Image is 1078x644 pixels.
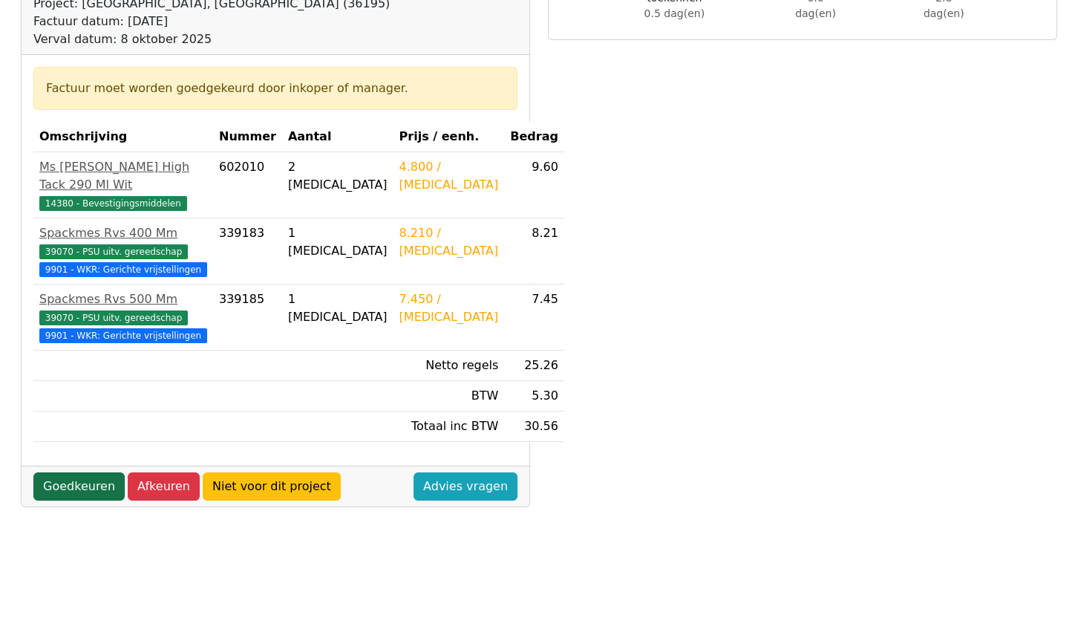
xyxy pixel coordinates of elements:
[128,472,200,501] a: Afkeuren
[393,381,505,412] td: BTW
[39,328,207,343] span: 9901 - WKR: Gerichte vrijstellingen
[33,472,125,501] a: Goedkeuren
[504,412,564,442] td: 30.56
[33,30,390,48] div: Verval datum: 8 oktober 2025
[504,218,564,284] td: 8.21
[213,152,282,218] td: 602010
[504,351,564,381] td: 25.26
[644,7,705,19] span: 0.5 dag(en)
[39,262,207,277] span: 9901 - WKR: Gerichte vrijstellingen
[33,122,213,152] th: Omschrijving
[393,351,505,381] td: Netto regels
[39,158,207,212] a: Ms [PERSON_NAME] High Tack 290 Ml Wit14380 - Bevestigingsmiddelen
[39,224,207,242] div: Spackmes Rvs 400 Mm
[399,158,499,194] div: 4.800 / [MEDICAL_DATA]
[504,152,564,218] td: 9.60
[393,412,505,442] td: Totaal inc BTW
[203,472,341,501] a: Niet voor dit project
[393,122,505,152] th: Prijs / eenh.
[504,122,564,152] th: Bedrag
[399,224,499,260] div: 8.210 / [MEDICAL_DATA]
[288,224,388,260] div: 1 [MEDICAL_DATA]
[288,158,388,194] div: 2 [MEDICAL_DATA]
[213,218,282,284] td: 339183
[39,290,207,308] div: Spackmes Rvs 500 Mm
[33,13,390,30] div: Factuur datum: [DATE]
[399,290,499,326] div: 7.450 / [MEDICAL_DATA]
[213,284,282,351] td: 339185
[46,79,505,97] div: Factuur moet worden goedgekeurd door inkoper of manager.
[39,158,207,194] div: Ms [PERSON_NAME] High Tack 290 Ml Wit
[39,196,187,211] span: 14380 - Bevestigingsmiddelen
[39,224,207,278] a: Spackmes Rvs 400 Mm39070 - PSU uitv. gereedschap 9901 - WKR: Gerichte vrijstellingen
[39,244,188,259] span: 39070 - PSU uitv. gereedschap
[504,381,564,412] td: 5.30
[39,290,207,344] a: Spackmes Rvs 500 Mm39070 - PSU uitv. gereedschap 9901 - WKR: Gerichte vrijstellingen
[288,290,388,326] div: 1 [MEDICAL_DATA]
[504,284,564,351] td: 7.45
[213,122,282,152] th: Nummer
[39,310,188,325] span: 39070 - PSU uitv. gereedschap
[414,472,517,501] a: Advies vragen
[282,122,393,152] th: Aantal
